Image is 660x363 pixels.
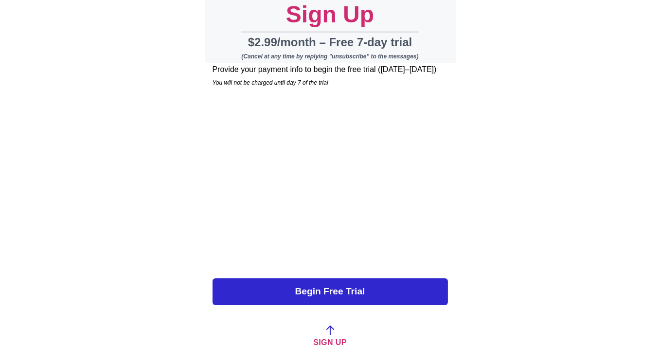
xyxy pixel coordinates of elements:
[213,63,448,76] p: Provide your payment info to begin the free trial ( – )
[286,1,374,27] span: Sign Up
[205,325,456,349] a: Sign up
[241,53,418,60] i: (Cancel at any time by replying "unsubscribe" to the messages)
[410,65,434,73] span: [DATE]
[241,31,418,52] div: $2.99/month – Free 7-day trial
[213,79,328,86] em: You will not be charged until day 7 of the trial
[211,99,450,275] iframe: Secure payment input frame
[380,65,405,73] span: [DATE]
[213,278,448,305] button: Begin Free Trial
[205,336,456,349] h2: Sign up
